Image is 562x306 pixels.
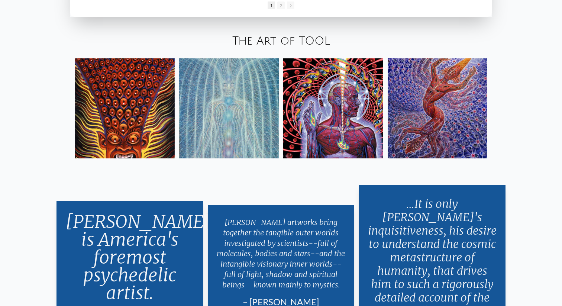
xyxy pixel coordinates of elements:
[268,1,275,9] span: Go to slide 1
[232,35,330,47] a: The Art of TOOL
[217,214,346,293] p: [PERSON_NAME] artworks bring together the tangible outer worlds investigated by scientists--full ...
[65,210,194,305] p: [PERSON_NAME] is America's foremost psychedelic artist.
[287,1,294,9] span: Go to next slide
[277,1,285,9] span: Go to slide 2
